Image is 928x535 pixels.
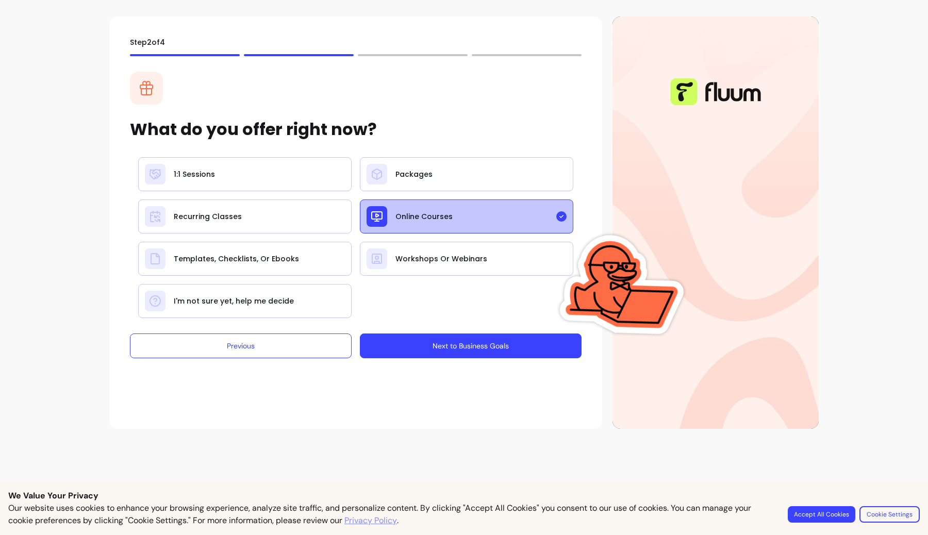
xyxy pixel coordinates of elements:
[551,213,694,356] img: Fluum Duck sticker
[8,502,775,527] p: Our website uses cookies to enhance your browsing experience, analyze site traffic, and personali...
[130,37,582,48] h6: Step 2 of 4
[130,117,377,142] h1: What do you offer right now?
[788,506,855,523] button: Accept All Cookies
[344,514,397,527] a: Privacy Policy
[130,333,352,358] button: Previous
[8,490,920,502] p: We Value Your Privacy
[859,506,920,523] button: Cookie Settings
[360,333,582,358] button: Next to Business Goals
